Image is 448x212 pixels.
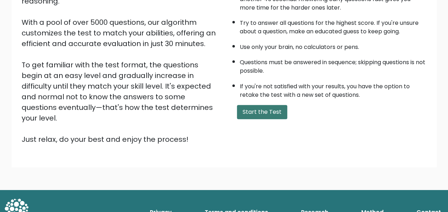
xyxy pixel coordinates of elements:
[237,105,287,119] button: Start the Test
[240,39,427,51] li: Use only your brain, no calculators or pens.
[240,55,427,75] li: Questions must be answered in sequence; skipping questions is not possible.
[240,79,427,99] li: If you're not satisfied with your results, you have the option to retake the test with a new set ...
[240,15,427,36] li: Try to answer all questions for the highest score. If you're unsure about a question, make an edu...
